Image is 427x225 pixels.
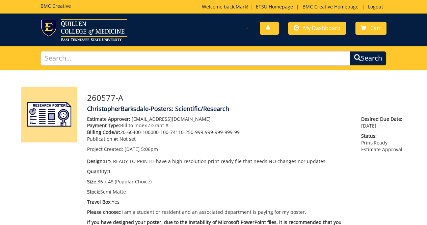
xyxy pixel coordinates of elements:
[87,158,104,164] span: Design:
[87,106,406,112] h4: ChristopherBarksdale-Posters: Scientific/Research
[119,136,136,142] span: Not set
[87,93,406,102] h3: 260577-A
[87,209,122,215] span: Please choose::
[299,3,362,10] a: BMC Creative Homepage
[236,3,247,10] a: Mark
[361,133,406,153] p: Print-Ready Estimate Approval
[87,199,351,205] p: Yes
[41,51,350,66] input: Search...
[365,3,386,10] a: Logout
[288,22,346,35] a: My Dashboard
[361,133,406,139] span: Status:
[125,146,158,152] span: [DATE] 5:06pm
[87,146,123,152] span: Project Created:
[87,122,120,129] span: Payment Type:
[87,129,351,136] p: 20-60400-100000-100-74110-250-999-999-999-999-99
[87,116,130,122] span: Estimate Approver:
[87,188,100,195] span: Stock:
[361,116,406,122] span: Desired Due Date:
[87,168,108,175] span: Quantity:
[303,24,341,32] span: My Dashboard
[87,122,351,129] p: Bill to Index / Grant #
[41,19,127,41] img: ETSU logo
[350,51,386,66] button: Search
[87,168,351,175] p: 1
[361,116,406,129] p: [DATE]
[370,24,381,32] span: Cart
[87,129,120,135] span: Billing Code/#:
[87,209,351,216] p: I am a student or resident and an associated department is paying for my poster.
[21,87,77,142] img: Product featured image
[202,3,386,10] p: Welcome back, ! | | |
[252,3,296,10] a: ETSU Homepage
[41,3,71,8] h5: BMC Creative
[87,116,351,122] p: [EMAIL_ADDRESS][DOMAIN_NAME]
[87,188,351,195] p: Semi Matte
[87,199,112,205] span: Travel Box:
[355,22,386,35] a: Cart
[87,178,351,185] p: 36 x 48 (Popular Choice)
[87,136,118,142] span: Publication #:
[87,178,98,185] span: Size:
[87,158,351,165] p: IT'S READY TO PRINT! I have a high resolution print-ready file that needs NO changes nor updates.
